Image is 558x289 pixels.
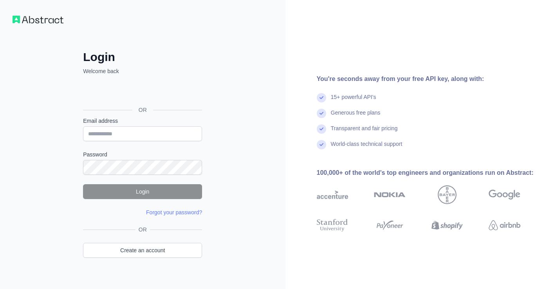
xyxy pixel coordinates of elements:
img: google [489,185,520,204]
img: accenture [317,185,349,204]
img: bayer [438,185,457,204]
img: nokia [374,185,406,204]
img: payoneer [374,217,406,233]
div: 15+ powerful API's [331,93,376,109]
img: Workflow [13,16,63,23]
img: stanford university [317,217,349,233]
div: 100,000+ of the world's top engineers and organizations run on Abstract: [317,168,546,178]
label: Email address [83,117,202,125]
div: Transparent and fair pricing [331,124,398,140]
img: check mark [317,93,326,102]
img: check mark [317,109,326,118]
img: shopify [432,217,463,233]
a: Create an account [83,243,202,258]
label: Password [83,151,202,158]
div: Generous free plans [331,109,381,124]
iframe: Sign in with Google Button [79,84,204,101]
button: Login [83,184,202,199]
h2: Login [83,50,202,64]
img: airbnb [489,217,520,233]
p: Welcome back [83,67,202,75]
div: World-class technical support [331,140,403,156]
span: OR [132,106,153,114]
img: check mark [317,140,326,149]
img: check mark [317,124,326,134]
span: OR [135,226,150,233]
div: You're seconds away from your free API key, along with: [317,74,546,84]
a: Forgot your password? [146,209,202,215]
